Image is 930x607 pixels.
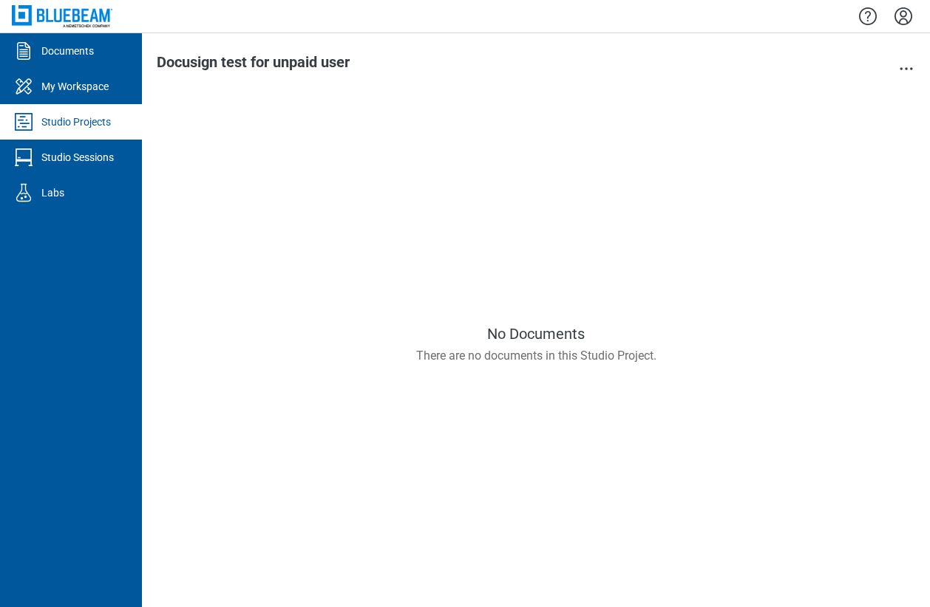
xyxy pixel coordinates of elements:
div: My Workspace [41,79,109,94]
div: Labs [41,185,64,200]
button: Settings [892,4,915,29]
svg: Documents [12,39,35,63]
div: Documents [41,44,94,58]
svg: Labs [12,181,35,205]
img: Bluebeam, Inc. [12,5,112,27]
svg: My Workspace [12,75,35,98]
div: Studio Sessions [41,150,114,165]
svg: Studio Sessions [12,145,35,169]
span: No Documents [487,323,585,344]
button: action-menu [897,60,915,78]
span: There are no documents in this Studio Project. [416,347,656,365]
div: Studio Projects [41,114,111,129]
span: Docusign test for unpaid user [157,53,350,71]
svg: Studio Projects [12,110,35,134]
